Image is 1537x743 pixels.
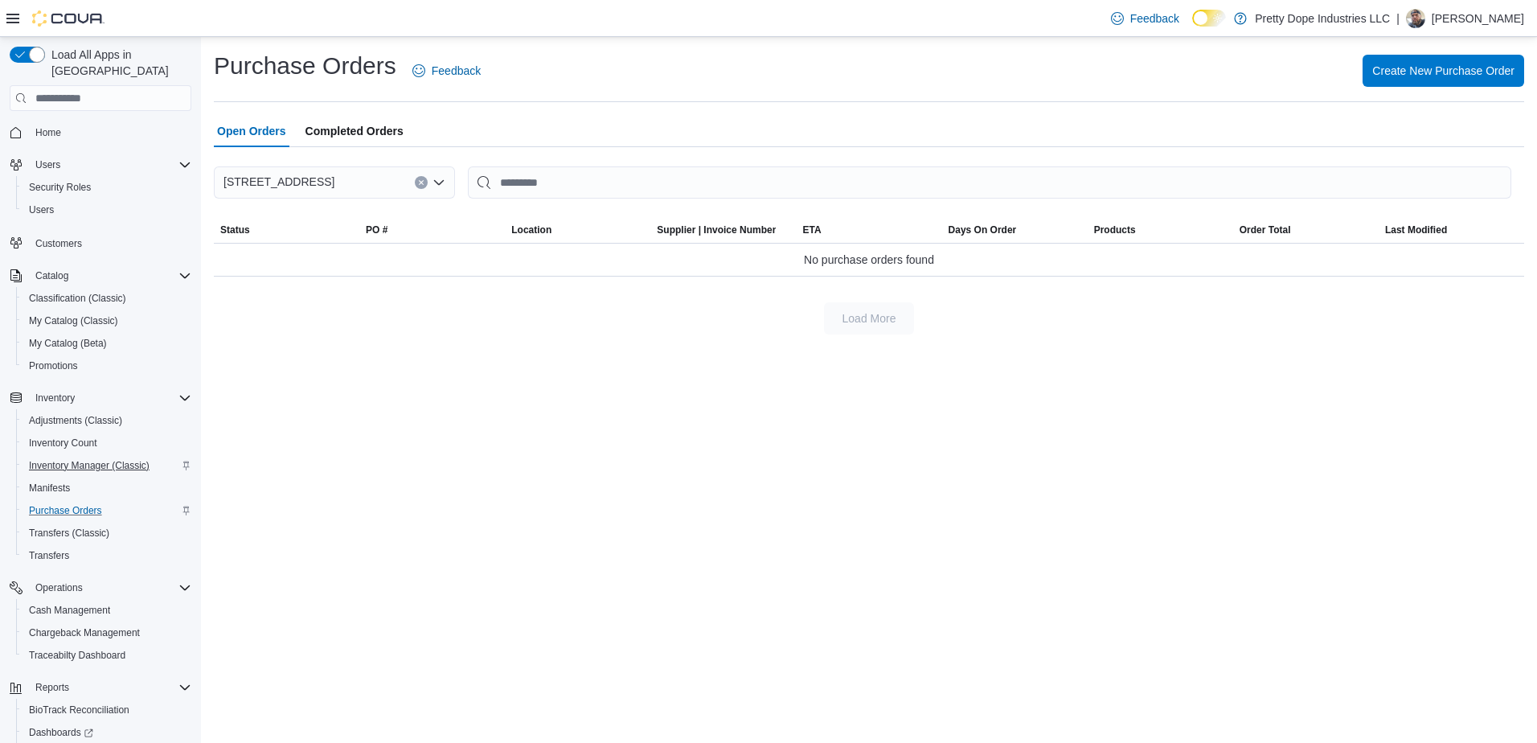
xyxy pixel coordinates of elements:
[23,523,191,543] span: Transfers (Classic)
[16,310,198,332] button: My Catalog (Classic)
[432,176,445,189] button: Open list of options
[23,356,84,376] a: Promotions
[214,50,396,82] h1: Purchase Orders
[16,454,198,477] button: Inventory Manager (Classic)
[23,601,117,620] a: Cash Management
[3,231,198,254] button: Customers
[23,601,191,620] span: Cash Management
[1363,55,1524,87] button: Create New Purchase Order
[29,626,140,639] span: Chargeback Management
[16,544,198,567] button: Transfers
[23,456,156,475] a: Inventory Manager (Classic)
[29,181,91,194] span: Security Roles
[16,355,198,377] button: Promotions
[29,578,191,597] span: Operations
[3,387,198,409] button: Inventory
[29,314,118,327] span: My Catalog (Classic)
[23,200,191,220] span: Users
[29,234,88,253] a: Customers
[23,433,104,453] a: Inventory Count
[1372,63,1514,79] span: Create New Purchase Order
[1432,9,1524,28] p: [PERSON_NAME]
[29,459,150,472] span: Inventory Manager (Classic)
[29,482,70,495] span: Manifests
[1088,217,1233,243] button: Products
[1192,10,1226,27] input: Dark Mode
[29,388,81,408] button: Inventory
[23,723,100,742] a: Dashboards
[1396,9,1400,28] p: |
[35,581,83,594] span: Operations
[29,678,191,697] span: Reports
[16,599,198,622] button: Cash Management
[29,155,191,174] span: Users
[29,437,97,449] span: Inventory Count
[468,166,1511,199] input: This is a search bar. After typing your query, hit enter to filter the results lower in the page.
[217,115,286,147] span: Open Orders
[23,700,191,720] span: BioTrack Reconciliation
[35,126,61,139] span: Home
[29,122,191,142] span: Home
[16,409,198,432] button: Adjustments (Classic)
[650,217,796,243] button: Supplier | Invoice Number
[29,414,122,427] span: Adjustments (Classic)
[220,224,250,236] span: Status
[23,334,113,353] a: My Catalog (Beta)
[824,302,914,335] button: Load More
[16,522,198,544] button: Transfers (Classic)
[23,478,76,498] a: Manifests
[1105,2,1186,35] a: Feedback
[415,176,428,189] button: Clear input
[214,217,359,243] button: Status
[23,289,133,308] a: Classification (Classic)
[23,623,191,642] span: Chargeback Management
[23,723,191,742] span: Dashboards
[23,356,191,376] span: Promotions
[23,623,146,642] a: Chargeback Management
[3,577,198,599] button: Operations
[796,217,941,243] button: ETA
[23,178,97,197] a: Security Roles
[29,726,93,739] span: Dashboards
[29,359,78,372] span: Promotions
[29,604,110,617] span: Cash Management
[16,432,198,454] button: Inventory Count
[23,411,129,430] a: Adjustments (Classic)
[29,123,68,142] a: Home
[16,332,198,355] button: My Catalog (Beta)
[511,224,551,236] div: Location
[1406,9,1425,28] div: Justin Jeffers
[29,527,109,540] span: Transfers (Classic)
[23,501,191,520] span: Purchase Orders
[29,649,125,662] span: Traceabilty Dashboard
[16,699,198,721] button: BioTrack Reconciliation
[305,115,404,147] span: Completed Orders
[16,499,198,522] button: Purchase Orders
[3,154,198,176] button: Users
[505,217,650,243] button: Location
[29,678,76,697] button: Reports
[802,224,821,236] span: ETA
[35,158,60,171] span: Users
[23,456,191,475] span: Inventory Manager (Classic)
[23,478,191,498] span: Manifests
[23,289,191,308] span: Classification (Classic)
[1255,9,1390,28] p: Pretty Dope Industries LLC
[29,388,191,408] span: Inventory
[16,644,198,667] button: Traceabilty Dashboard
[1130,10,1179,27] span: Feedback
[23,646,191,665] span: Traceabilty Dashboard
[23,501,109,520] a: Purchase Orders
[23,311,191,330] span: My Catalog (Classic)
[949,224,1017,236] span: Days On Order
[3,265,198,287] button: Catalog
[35,392,75,404] span: Inventory
[3,121,198,144] button: Home
[29,292,126,305] span: Classification (Classic)
[35,269,68,282] span: Catalog
[23,334,191,353] span: My Catalog (Beta)
[23,200,60,220] a: Users
[1379,217,1524,243] button: Last Modified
